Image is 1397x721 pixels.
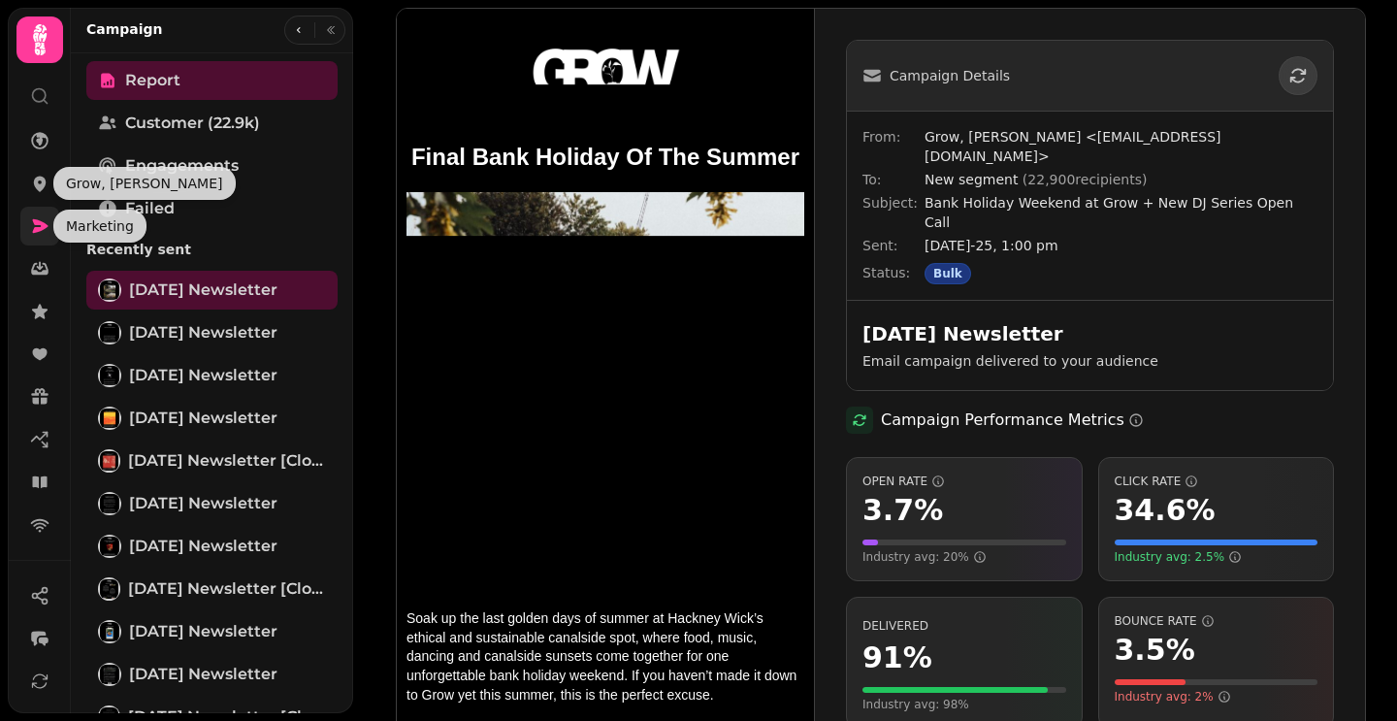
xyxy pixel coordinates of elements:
div: Visual representation of your bounce rate (3.5%). For bounce rate, LOWER is better. The bar is re... [1115,679,1318,685]
span: Customer (22.9k) [125,112,260,135]
span: 34.6 % [1115,493,1216,528]
span: [DATE] Newsletter [129,364,277,387]
span: Your delivery rate is below the industry average of 98%. Consider cleaning your email list. [862,697,969,712]
span: Status: [862,263,925,284]
span: Industry avg: 2.5% [1115,549,1243,565]
span: [DATE] Newsletter [129,620,277,643]
span: Open Rate [862,474,1066,489]
span: Campaign Details [890,66,1010,85]
h2: [DATE] Newsletter [862,320,1235,347]
div: Visual representation of your delivery rate (91%). The fuller the bar, the better. [862,687,1066,693]
img: 23.06.25 Newsletter [100,622,119,641]
span: [DATE]-25, 1:00 pm [925,236,1317,255]
a: Report [86,61,338,100]
span: Click Rate [1115,474,1318,489]
h2: Campaign Performance Metrics [881,409,1144,432]
span: Grow, [PERSON_NAME] <[EMAIL_ADDRESS][DOMAIN_NAME]> [925,127,1317,166]
a: Customer (22.9k) [86,104,338,143]
div: Visual representation of your open rate (3.7%) compared to a scale of 50%. The fuller the bar, th... [862,540,1066,545]
div: Grow, [PERSON_NAME] [53,167,236,200]
img: 23.06.25 Newsletter [clone] [100,579,118,599]
h2: Campaign [86,19,163,39]
span: 3.5 % [1115,633,1195,668]
span: Bank Holiday Weekend at Grow + New DJ Series Open Call [925,193,1317,232]
span: [DATE] Newsletter [129,279,277,302]
span: 3.7 % [862,493,943,528]
span: Sent: [862,236,925,255]
img: 11.08.25 Newsletter [100,323,119,343]
span: Percentage of emails that were successfully delivered to recipients' inboxes. Higher is better. [862,619,928,633]
p: Email campaign delivered to your audience [862,351,1317,371]
span: From: [862,127,925,166]
span: Failed [125,197,175,220]
span: [DATE] Newsletter [129,663,277,686]
img: 22.07.25 Newsletter [clone] [100,451,118,471]
img: 04.08.25 Newsletter [100,366,119,385]
a: Failed [86,189,338,228]
img: 07.07.25 Newsletter [100,537,119,556]
span: Report [125,69,180,92]
img: 18.08.25 Newsletter [100,280,119,300]
a: 14.07.25 Newsletter[DATE] Newsletter [86,484,338,523]
span: Bounce Rate [1115,613,1318,629]
a: 04.08.25 Newsletter[DATE] Newsletter [86,356,338,395]
div: Bulk [925,263,971,284]
a: 29.07.25 Newsletter[DATE] Newsletter [86,399,338,438]
a: 22.07.25 Newsletter [clone][DATE] Newsletter [clone] [86,442,338,480]
img: 17.06.25 Newsletter [100,665,119,684]
span: New segment [925,172,1147,187]
span: Engagements [125,154,239,178]
span: Industry avg: 20% [862,549,987,565]
img: 29.07.25 Newsletter [100,409,119,428]
span: [DATE] Newsletter [clone] [128,449,326,473]
span: ( 22,900 recipients) [1023,172,1148,187]
a: 23.06.25 Newsletter[DATE] Newsletter [86,612,338,651]
span: [DATE] Newsletter [clone] [128,577,326,601]
a: Engagements [86,147,338,185]
a: 18.08.25 Newsletter[DATE] Newsletter [86,271,338,310]
span: [DATE] Newsletter [129,535,277,558]
span: [DATE] Newsletter [129,321,277,344]
span: Industry avg: 2% [1115,689,1231,705]
p: Recently sent [86,232,338,267]
a: 23.06.25 Newsletter [clone][DATE] Newsletter [clone] [86,570,338,608]
a: 17.06.25 Newsletter[DATE] Newsletter [86,655,338,694]
span: 91 % [862,640,932,675]
div: Marketing [53,210,146,243]
span: [DATE] Newsletter [129,407,277,430]
div: Visual representation of your click rate (34.6%) compared to a scale of 20%. The fuller the bar, ... [1115,540,1318,545]
a: 11.08.25 Newsletter[DATE] Newsletter [86,313,338,352]
img: 14.07.25 Newsletter [100,494,119,513]
span: [DATE] Newsletter [129,492,277,515]
span: Subject: [862,193,925,232]
span: To: [862,170,925,189]
a: 07.07.25 Newsletter[DATE] Newsletter [86,527,338,566]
